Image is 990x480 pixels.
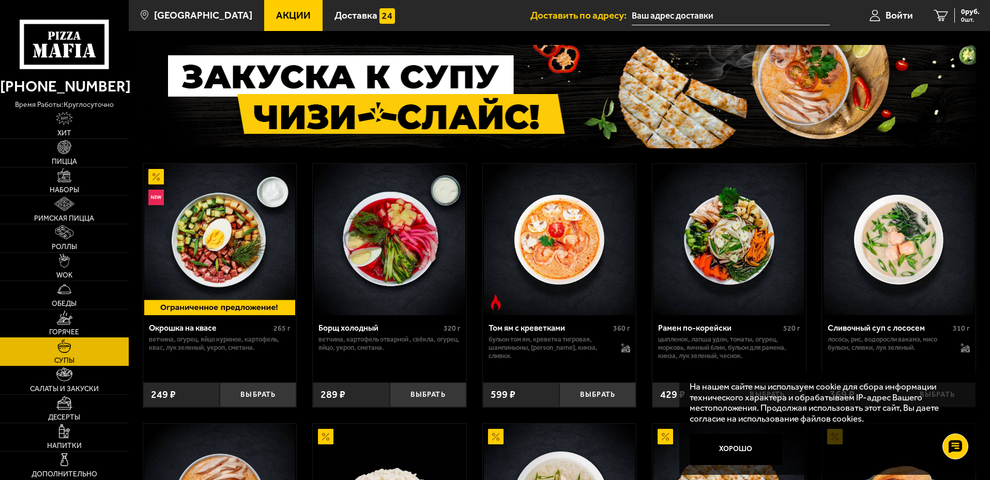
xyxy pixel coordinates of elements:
[154,10,252,20] span: [GEOGRAPHIC_DATA]
[783,324,800,333] span: 520 г
[489,323,611,333] div: Том ям с креветками
[143,164,297,315] a: АкционныйНовинкаОкрошка на квасе
[54,357,74,364] span: Супы
[379,8,395,24] img: 15daf4d41897b9f0e9f617042186c801.svg
[444,324,461,333] span: 320 г
[276,10,311,20] span: Акции
[961,8,980,16] span: 0 руб.
[489,335,611,360] p: бульон том ям, креветка тигровая, шампиньоны, [PERSON_NAME], кинза, сливки.
[488,429,504,444] img: Акционный
[50,187,79,194] span: Наборы
[49,329,79,336] span: Горячее
[48,414,80,421] span: Десерты
[314,164,465,315] img: Борщ холодный
[613,324,630,333] span: 360 г
[30,385,99,393] span: Салаты и закуски
[148,169,164,184] img: Акционный
[321,390,345,400] span: 289 ₽
[828,335,950,352] p: лосось, рис, водоросли вакамэ, мисо бульон, сливки, лук зеленый.
[824,164,974,315] img: Сливочный суп с лососем
[658,335,800,360] p: цыпленок, лапша удон, томаты, огурец, морковь, яичный блин, бульон для рамена, кинза, лук зеленый...
[148,190,164,205] img: Новинка
[52,300,77,307] span: Обеды
[488,295,504,310] img: Острое блюдо
[822,164,976,315] a: Сливочный суп с лососем
[886,10,913,20] span: Войти
[653,164,804,315] img: Рамен по-корейски
[149,323,271,333] div: Окрошка на квасе
[57,130,71,137] span: Хит
[828,323,950,333] div: Сливочный суп с лососем
[690,434,783,465] button: Хорошо
[690,381,960,424] p: На нашем сайте мы используем cookie для сбора информации технического характера и обрабатываем IP...
[47,442,82,450] span: Напитки
[953,324,970,333] span: 310 г
[313,164,466,315] a: Борщ холодный
[318,429,333,444] img: Акционный
[52,243,77,251] span: Роллы
[530,10,632,20] span: Доставить по адресу:
[144,164,295,315] img: Окрошка на квасе
[484,164,635,315] img: Том ям с креветками
[56,272,72,279] span: WOK
[52,158,77,165] span: Пицца
[273,324,291,333] span: 265 г
[151,390,176,400] span: 249 ₽
[220,382,296,408] button: Выбрать
[660,390,685,400] span: 429 ₽
[149,335,291,352] p: ветчина, огурец, яйцо куриное, картофель, квас, лук зеленый, укроп, сметана.
[961,17,980,23] span: 0 шт.
[32,471,97,478] span: Дополнительно
[34,215,94,222] span: Римская пицца
[390,382,466,408] button: Выбрать
[658,429,673,444] img: Акционный
[334,10,377,20] span: Доставка
[318,335,461,352] p: ветчина, картофель отварной , свёкла, огурец, яйцо, укроп, сметана.
[632,6,830,25] input: Ваш адрес доставки
[652,164,806,315] a: Рамен по-корейски
[483,164,636,315] a: Острое блюдоТом ям с креветками
[491,390,515,400] span: 599 ₽
[559,382,636,408] button: Выбрать
[318,323,441,333] div: Борщ холодный
[658,323,781,333] div: Рамен по-корейски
